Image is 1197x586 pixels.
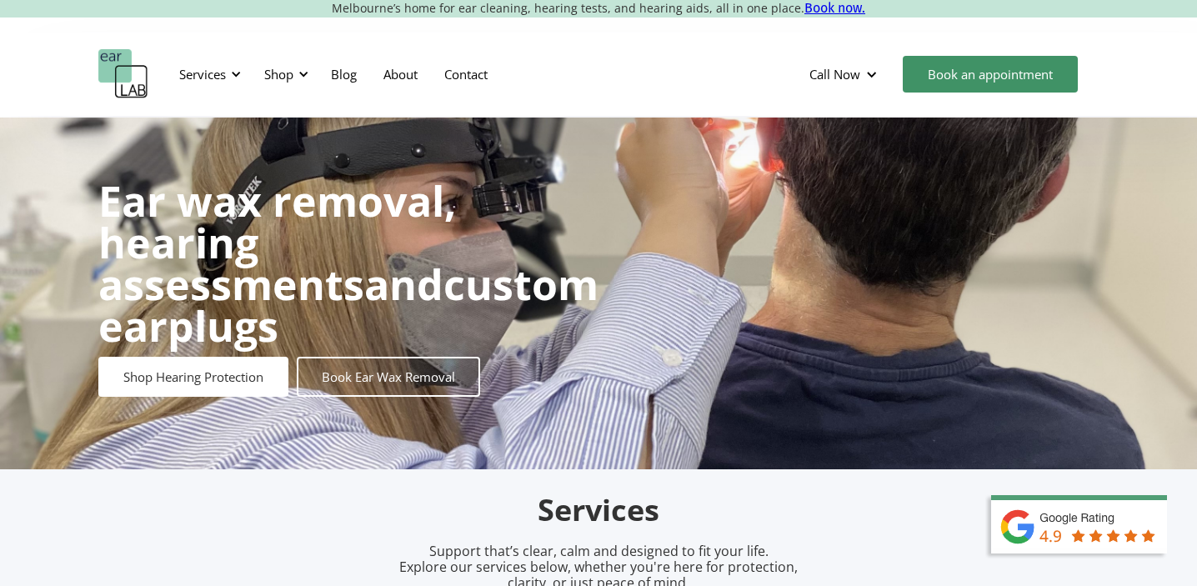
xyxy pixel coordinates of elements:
a: Book an appointment [903,56,1078,93]
a: Blog [318,50,370,98]
div: Shop [254,49,313,99]
a: home [98,49,148,99]
div: Call Now [796,49,894,99]
a: Contact [431,50,501,98]
a: Shop Hearing Protection [98,357,288,397]
a: About [370,50,431,98]
div: Services [169,49,246,99]
a: Book Ear Wax Removal [297,357,480,397]
div: Services [179,66,226,83]
strong: custom earplugs [98,256,598,354]
h1: and [98,180,598,347]
strong: Ear wax removal, hearing assessments [98,173,456,313]
div: Shop [264,66,293,83]
div: Call Now [809,66,860,83]
h2: Services [207,491,990,530]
